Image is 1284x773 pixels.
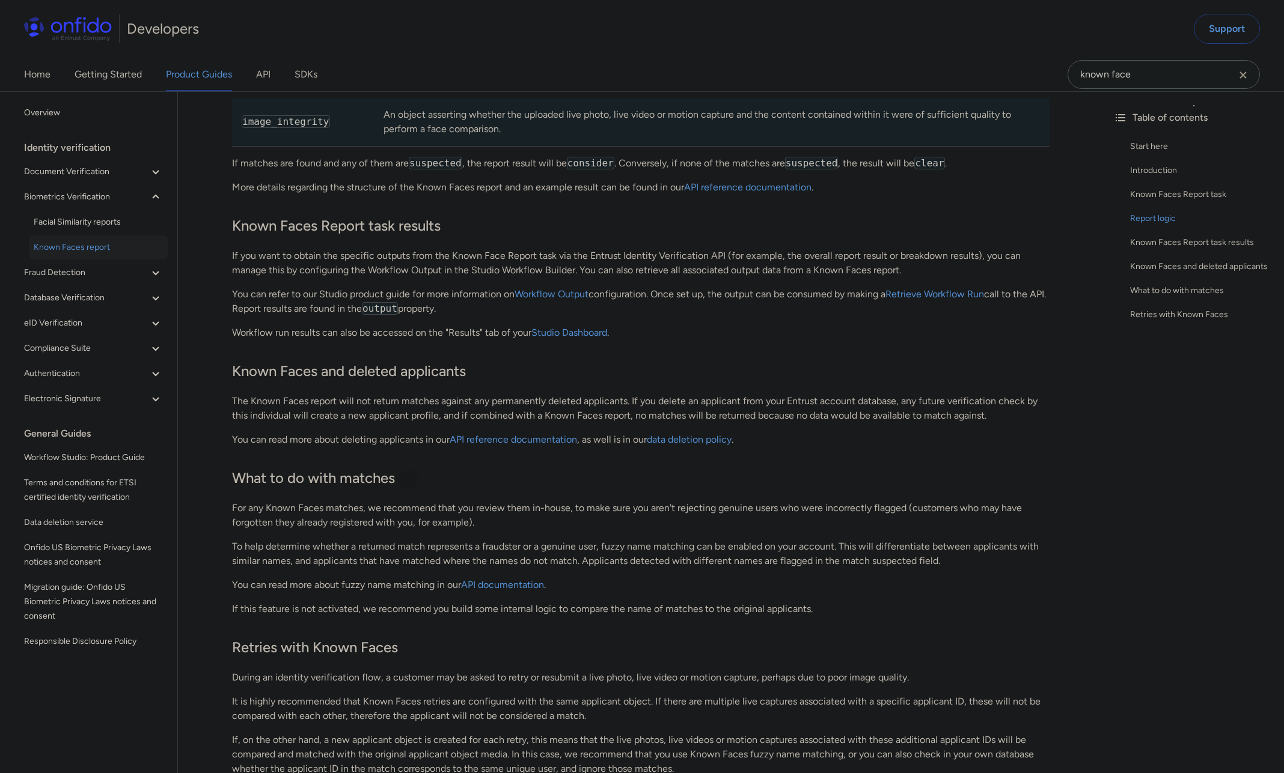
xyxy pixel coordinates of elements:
span: eID Verification [24,316,148,330]
code: clear [914,157,944,169]
a: Terms and conditions for ETSI certified identity verification [19,471,168,509]
a: Support [1194,14,1260,44]
span: Facial Similarity reports [34,215,163,229]
a: SDKs [295,58,317,91]
span: Overview [24,106,163,120]
p: If this feature is not activated, we recommend you build some internal logic to compare the name ... [232,602,1050,616]
p: You can refer to our Studio product guide for more information on configuration. Once set up, the... [232,287,1050,316]
span: Biometrics Verification [24,190,148,204]
h1: Developers [127,19,199,38]
h2: What to do with matches [232,468,1050,489]
p: For any Known Faces matches, we recommend that you review them in-house, to make sure you aren't ... [232,501,1050,530]
span: Terms and conditions for ETSI certified identity verification [24,476,163,505]
a: Migration guide: Onfido US Biometric Privacy Laws notices and consent [19,575,168,628]
div: Table of contents [1113,111,1274,125]
button: Authentication [19,362,168,386]
button: Biometrics Verification [19,185,168,209]
p: If matches are found and any of them are , the report result will be . Conversely, if none of the... [232,156,1050,171]
h2: Retries with Known Faces [232,638,1050,658]
a: data deletion policy [647,434,732,445]
button: Compliance Suite [19,336,168,360]
span: Data deletion service [24,515,163,530]
p: It is highly recommended that Known Faces retries are configured with the same applicant object. ... [232,694,1050,723]
a: Known Faces Report task [1130,187,1274,202]
a: Known Faces and deleted applicants [1130,259,1274,274]
code: suspected [785,157,839,169]
p: More details regarding the structure of the Known Faces report and an example result can be found... [232,180,1050,195]
a: API reference documentation [450,434,577,445]
button: Database Verification [19,286,168,310]
div: Identity verification [24,136,173,160]
a: API documentation [461,579,544,590]
span: Compliance Suite [24,341,148,356]
a: Product Guides [166,58,232,91]
span: Migration guide: Onfido US Biometric Privacy Laws notices and consent [24,580,163,623]
p: During an identity verification flow, a customer may be asked to retry or resubmit a live photo, ... [232,670,1050,685]
svg: Clear search field button [1236,68,1250,82]
code: consider [567,157,614,169]
button: Electronic Signature [19,387,168,411]
a: Introduction [1130,163,1274,178]
p: Workflow run results can also be accessed on the "Results" tab of your . [232,326,1050,340]
span: Onfido US Biometric Privacy Laws notices and consent [24,541,163,569]
code: image_integrity [242,115,330,128]
a: API [256,58,271,91]
a: Workflow Output [515,288,588,300]
a: Workflow Studio: Product Guide [19,446,168,470]
p: You can read more about deleting applicants in our , as well is in our . [232,432,1050,447]
a: Overview [19,101,168,125]
span: Database Verification [24,291,148,305]
h2: Known Faces Report task results [232,216,1050,237]
img: Onfido Logo [24,17,112,41]
a: Home [24,58,50,91]
code: output [362,302,398,315]
a: API reference documentation [684,181,812,193]
code: suspected [409,157,462,169]
button: Fraud Detection [19,261,168,285]
a: Retries with Known Faces [1130,308,1274,322]
p: To help determine whether a returned match represents a fraudster or a genuine user, fuzzy name m... [232,539,1050,568]
input: Onfido search input field [1068,60,1260,89]
span: Fraud Detection [24,265,148,280]
a: What to do with matches [1130,283,1274,298]
span: Responsible Disclosure Policy [24,634,163,649]
div: General Guides [24,422,173,446]
span: Electronic Signature [24,392,148,406]
p: The Known Faces report will not return matches against any permanently deleted applicants. If you... [232,394,1050,423]
span: Document Verification [24,165,148,179]
a: Onfido US Biometric Privacy Laws notices and consent [19,536,168,574]
button: eID Verification [19,311,168,335]
a: Getting Started [75,58,142,91]
a: Studio Dashboard [531,327,607,338]
button: Document Verification [19,160,168,184]
p: You can read more about fuzzy name matching in our . [232,578,1050,592]
td: An object asserting whether the uploaded live photo, live video or motion capture and the content... [374,98,1050,147]
a: Report logic [1130,211,1274,226]
span: Known Faces report [34,240,163,255]
p: If you want to obtain the specific outputs from the Known Face Report task via the Entrust Identi... [232,249,1050,277]
a: Known Faces report [29,235,168,259]
a: Data deletion service [19,511,168,535]
a: Facial Similarity reports [29,210,168,234]
h2: Known Faces and deleted applicants [232,362,1050,382]
span: Authentication [24,366,148,381]
span: Workflow Studio: Product Guide [24,450,163,465]
a: Start here [1130,139,1274,154]
a: Known Faces Report task results [1130,235,1274,250]
a: Responsible Disclosure Policy [19,629,168,653]
a: Retrieve Workflow Run [885,288,984,300]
